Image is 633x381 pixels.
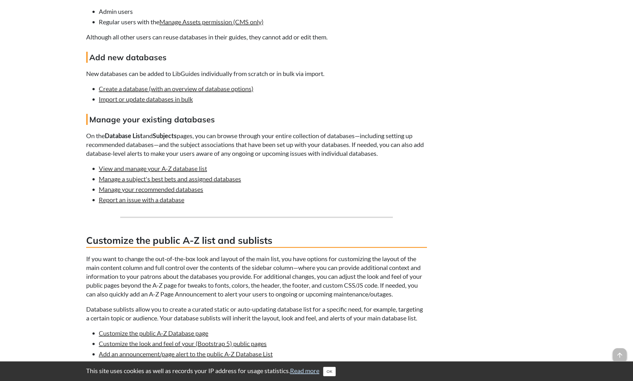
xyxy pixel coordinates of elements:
p: If you want to change the out-of-the-box look and layout of the main list, you have options for c... [86,254,427,298]
a: View and manage your A-Z database list [99,165,207,172]
strong: Subjects [153,132,177,139]
a: Customize the public A-Z Database page [99,329,208,337]
a: Create and manage database sublists [99,360,199,368]
strong: Database List [105,132,143,139]
li: Admin users [99,7,427,16]
a: arrow_upward [613,349,627,356]
a: Report an issue with a database [99,196,184,203]
a: Import or update databases in bulk [99,95,193,103]
li: Regular users with the [99,17,427,26]
div: This site uses cookies as well as records your IP address for usage statistics. [80,366,553,376]
p: On the and pages, you can browse through your entire collection of databases—including setting up... [86,131,427,158]
p: Database sublists allow you to create a curated static or auto-updating database list for a speci... [86,305,427,322]
a: Manage Assets permission (CMS only) [159,18,263,26]
a: Manage a subject's best bets and assigned databases [99,175,241,183]
a: Customize the look and feel of your (Bootstrap 5) public pages [99,340,267,347]
h4: Add new databases [86,52,427,63]
span: arrow_upward [613,348,627,362]
a: Read more [290,367,319,374]
h3: Customize the public A-Z list and sublists [86,234,427,248]
h4: Manage your existing databases [86,114,427,125]
button: Close [323,367,336,376]
a: Create a database (with an overview of database options) [99,85,253,92]
p: New databases can be added to LibGuides individually from scratch or in bulk via import. [86,69,427,78]
a: Add an announcement/page alert to the public A-Z Database List [99,350,273,358]
p: Although all other users can reuse databases in their guides, they cannot add or edit them. [86,32,427,41]
a: Manage your recommended databases [99,185,203,193]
